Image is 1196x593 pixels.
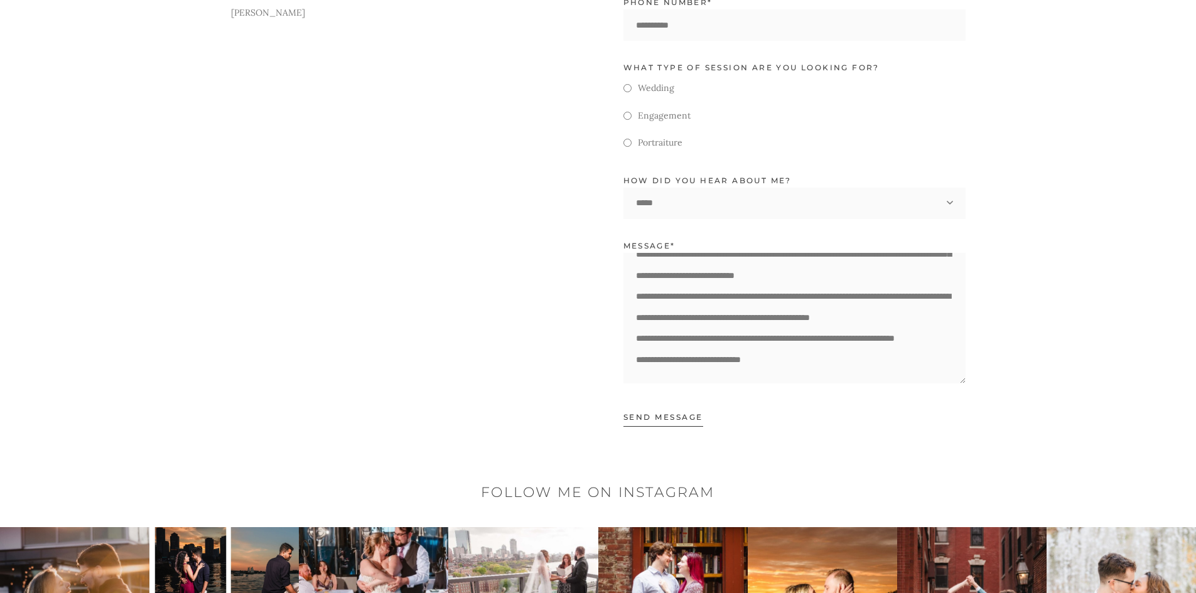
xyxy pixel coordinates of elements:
label: Portraiture [638,132,682,154]
label: Engagement [638,105,691,127]
p: [PERSON_NAME] [231,3,573,24]
label: How did you hear about me? [623,175,792,186]
span: Send Message [623,412,703,427]
label: What type of session are you looking for? [623,62,880,73]
label: Wedding [638,78,674,99]
button: Send Message [623,402,703,432]
h3: Follow me on Instagram [481,483,714,502]
label: Message [623,240,676,252]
